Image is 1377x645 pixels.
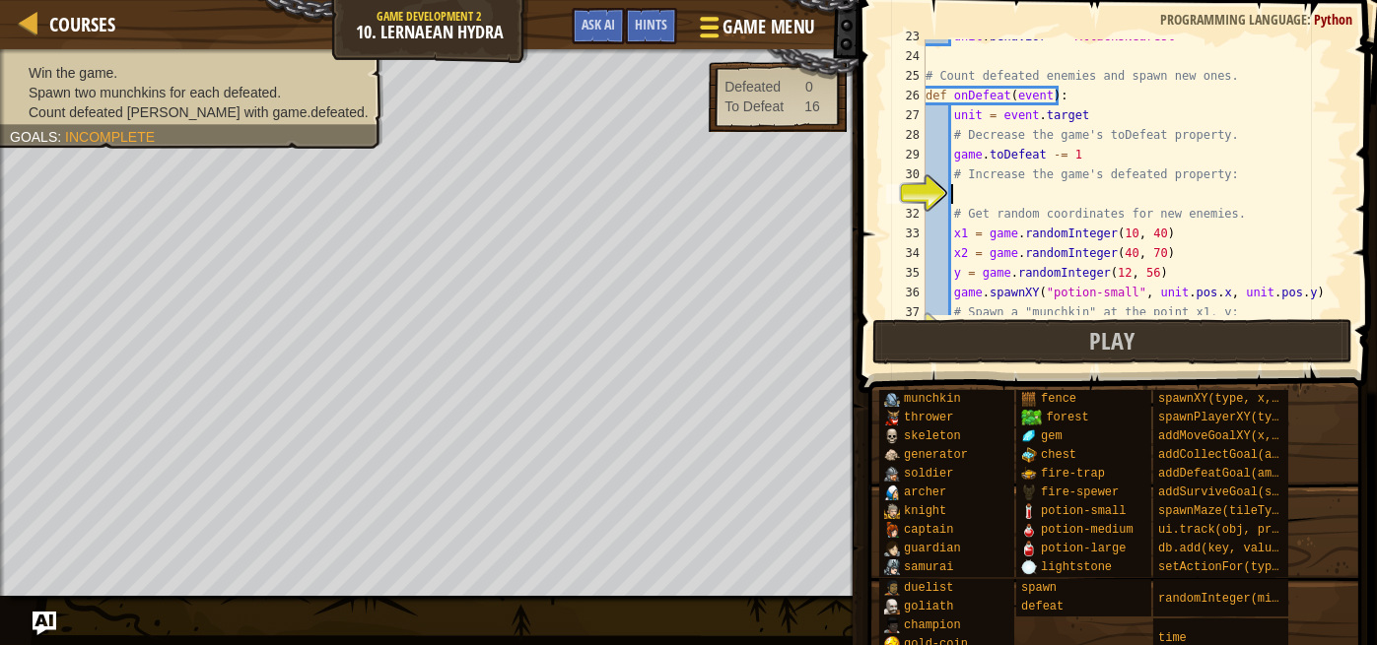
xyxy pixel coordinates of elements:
span: ui.track(obj, prop) [1158,523,1293,537]
span: duelist [904,581,953,595]
span: potion-large [1041,542,1126,555]
span: skeleton [904,429,961,443]
img: portrait.png [1021,484,1037,500]
img: portrait.png [884,428,900,444]
img: portrait.png [1021,522,1037,538]
li: Spawn two munchkins for each defeated. [10,83,369,102]
span: addDefeatGoal(amount) [1158,467,1307,481]
img: portrait.png [1021,391,1037,407]
img: portrait.png [884,447,900,463]
div: 16 [804,97,820,116]
div: 29 [886,145,926,164]
span: guardian [904,542,961,555]
span: fence [1041,392,1076,406]
span: lightstone [1041,560,1112,574]
span: Hints [635,15,667,33]
span: fire-spewer [1041,485,1119,499]
div: 36 [886,283,926,302]
div: To Defeat [724,97,784,116]
span: randomInteger(min, max) [1158,592,1322,606]
span: Incomplete [65,129,155,145]
span: potion-small [1041,504,1126,518]
span: addCollectGoal(amount) [1158,448,1314,462]
img: portrait.png [1021,541,1037,556]
span: soldier [904,467,953,481]
div: 28 [886,125,926,145]
div: 24 [886,46,926,66]
span: Python [1314,10,1352,29]
span: archer [904,485,946,499]
span: gem [1041,429,1063,443]
span: Count defeated [PERSON_NAME] with game.defeated. [29,104,369,120]
div: 35 [886,263,926,283]
img: portrait.png [1021,559,1037,575]
img: portrait.png [884,559,900,575]
div: 25 [886,66,926,86]
span: forest [1046,411,1088,424]
li: Win the game. [10,63,369,83]
img: portrait.png [1021,428,1037,444]
span: captain [904,523,953,537]
div: 31 [886,184,926,204]
div: 0 [805,77,813,97]
span: Game Menu [723,14,815,40]
span: Courses [49,11,115,37]
span: generator [904,448,968,462]
img: portrait.png [1021,466,1037,482]
span: addSurviveGoal(seconds) [1158,485,1322,499]
div: 34 [886,243,926,263]
span: time [1158,631,1187,645]
span: addMoveGoalXY(x, y) [1158,429,1293,443]
img: portrait.png [884,617,900,633]
span: spawnXY(type, x, y) [1158,392,1293,406]
li: Count defeated ogres with game.defeated. [10,102,369,122]
span: db.add(key, value) [1158,542,1286,555]
img: portrait.png [884,391,900,407]
button: Play [872,319,1352,364]
button: Game Menu [684,7,828,55]
span: : [57,129,65,145]
img: portrait.png [884,522,900,538]
span: goliath [904,600,953,613]
span: munchkin [904,392,961,406]
div: 37 [886,302,926,322]
img: portrait.png [884,580,900,596]
span: thrower [904,411,953,424]
div: 26 [886,86,926,105]
img: portrait.png [1021,503,1037,519]
span: Goals [10,129,57,145]
span: Programming language [1160,10,1307,29]
div: 33 [886,224,926,243]
span: Spawn two munchkins for each defeated. [29,85,281,100]
span: spawnMaze(tileType, seed) [1158,504,1336,518]
span: defeat [1021,600,1064,613]
span: spawn [1021,581,1057,595]
span: knight [904,504,946,518]
span: fire-trap [1041,467,1105,481]
img: portrait.png [884,466,900,482]
span: Play [1090,325,1136,356]
div: 27 [886,105,926,125]
a: Courses [39,11,115,37]
img: portrait.png [884,484,900,500]
img: portrait.png [1021,447,1037,463]
button: Ask AI [572,8,625,44]
img: portrait.png [884,599,900,614]
span: spawnPlayerXY(type, x, y) [1158,411,1336,424]
span: Ask AI [582,15,615,33]
img: portrait.png [884,410,900,425]
span: Win the game. [29,65,117,81]
div: 30 [886,164,926,184]
span: chest [1041,448,1076,462]
div: Defeated [724,77,781,97]
img: trees_1.png [1021,410,1042,425]
span: : [1307,10,1314,29]
span: champion [904,618,961,632]
button: Ask AI [33,612,56,635]
img: portrait.png [884,503,900,519]
div: 32 [886,204,926,224]
div: 23 [886,27,926,46]
img: portrait.png [884,541,900,556]
span: potion-medium [1041,523,1134,537]
span: samurai [904,560,953,574]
